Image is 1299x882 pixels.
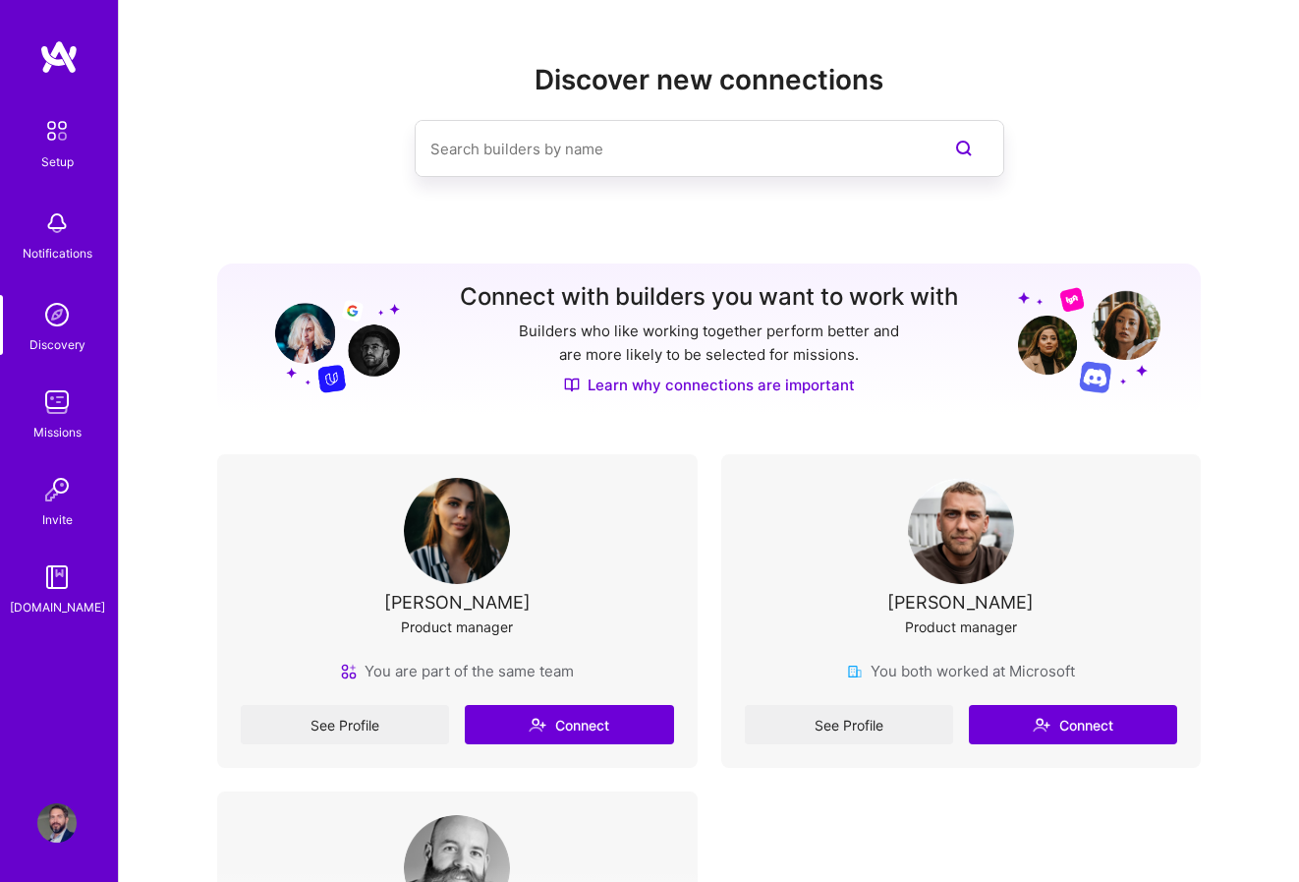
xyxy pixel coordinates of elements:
[430,124,910,174] input: Search builders by name
[37,558,77,597] img: guide book
[564,377,580,393] img: Discover
[42,509,73,530] div: Invite
[23,243,92,264] div: Notifications
[404,478,510,584] img: User Avatar
[37,295,77,334] img: discovery
[257,285,400,393] img: Grow your network
[341,661,574,681] div: You are part of the same team
[32,803,82,843] a: User Avatar
[217,64,1201,96] h2: Discover new connections
[401,617,513,637] div: Product manager
[29,334,85,355] div: Discovery
[847,661,1075,681] div: You both worked at Microsoft
[37,803,77,843] img: User Avatar
[33,422,82,442] div: Missions
[10,597,105,617] div: [DOMAIN_NAME]
[564,375,855,395] a: Learn why connections are important
[1018,286,1160,393] img: Grow your network
[460,283,958,312] h3: Connect with builders you want to work with
[905,617,1017,637] div: Product manager
[908,478,1014,584] img: User Avatar
[37,204,77,243] img: bell
[41,151,74,172] div: Setup
[384,592,531,613] div: [PERSON_NAME]
[37,382,77,422] img: teamwork
[36,110,78,151] img: setup
[952,137,976,160] i: icon SearchPurple
[887,592,1034,613] div: [PERSON_NAME]
[341,664,357,679] img: team
[515,320,903,367] p: Builders who like working together perform better and are more likely to be selected for missions.
[37,470,77,509] img: Invite
[39,39,79,75] img: logo
[847,664,863,679] img: company icon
